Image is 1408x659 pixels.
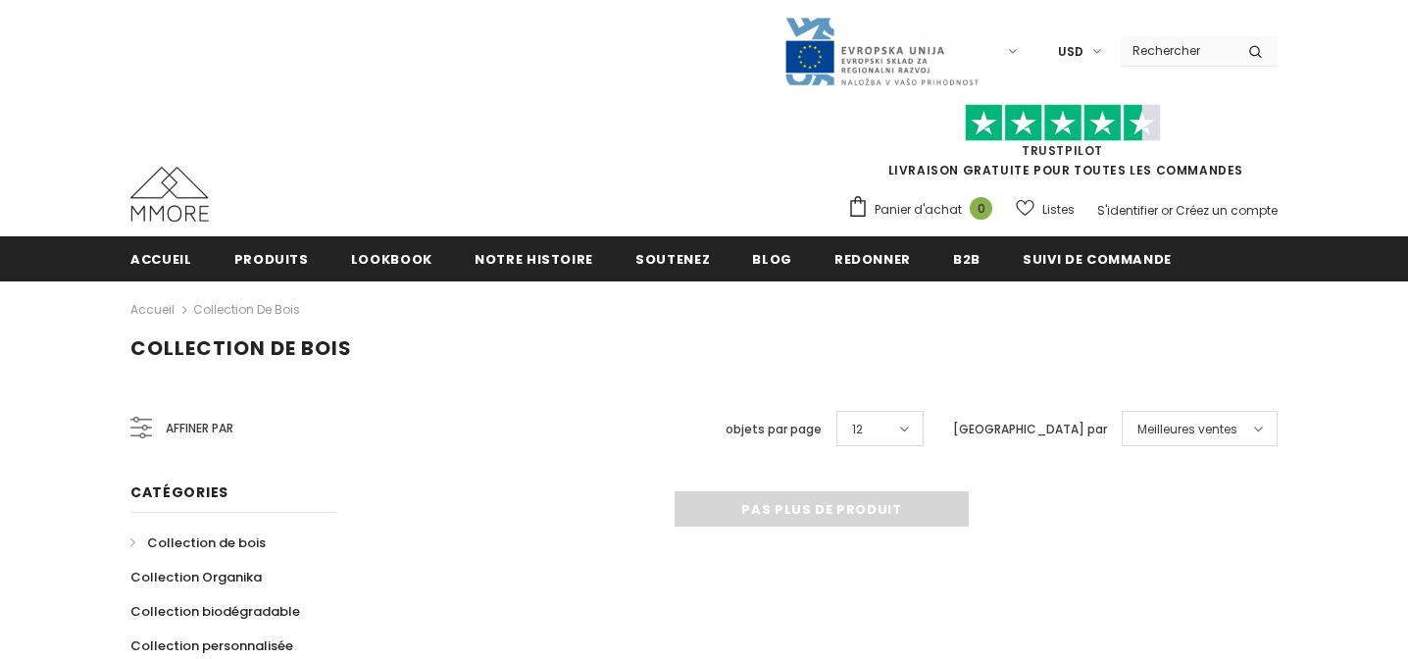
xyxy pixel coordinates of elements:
[130,602,300,621] span: Collection biodégradable
[953,420,1107,439] label: [GEOGRAPHIC_DATA] par
[130,526,266,560] a: Collection de bois
[166,418,233,439] span: Affiner par
[130,482,228,502] span: Catégories
[1023,236,1172,280] a: Suivi de commande
[847,113,1278,178] span: LIVRAISON GRATUITE POUR TOUTES LES COMMANDES
[1016,192,1075,227] a: Listes
[475,236,593,280] a: Notre histoire
[130,334,352,362] span: Collection de bois
[834,250,911,269] span: Redonner
[783,16,980,87] img: Javni Razpis
[351,236,432,280] a: Lookbook
[147,533,266,552] span: Collection de bois
[834,236,911,280] a: Redonner
[130,298,175,322] a: Accueil
[1097,202,1158,219] a: S'identifier
[475,250,593,269] span: Notre histoire
[130,594,300,629] a: Collection biodégradable
[752,250,792,269] span: Blog
[726,420,822,439] label: objets par page
[1137,420,1237,439] span: Meilleures ventes
[1022,142,1103,159] a: TrustPilot
[130,636,293,655] span: Collection personnalisée
[1042,200,1075,220] span: Listes
[953,236,981,280] a: B2B
[783,42,980,59] a: Javni Razpis
[130,167,209,222] img: Cas MMORE
[130,236,192,280] a: Accueil
[234,236,309,280] a: Produits
[953,250,981,269] span: B2B
[130,560,262,594] a: Collection Organika
[130,568,262,586] span: Collection Organika
[193,301,300,318] a: Collection de bois
[635,250,710,269] span: soutenez
[1176,202,1278,219] a: Créez un compte
[852,420,863,439] span: 12
[130,250,192,269] span: Accueil
[635,236,710,280] a: soutenez
[847,195,1002,225] a: Panier d'achat 0
[1121,36,1233,65] input: Search Site
[1023,250,1172,269] span: Suivi de commande
[351,250,432,269] span: Lookbook
[752,236,792,280] a: Blog
[1058,42,1083,62] span: USD
[970,197,992,220] span: 0
[965,104,1161,142] img: Faites confiance aux étoiles pilotes
[875,200,962,220] span: Panier d'achat
[1161,202,1173,219] span: or
[234,250,309,269] span: Produits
